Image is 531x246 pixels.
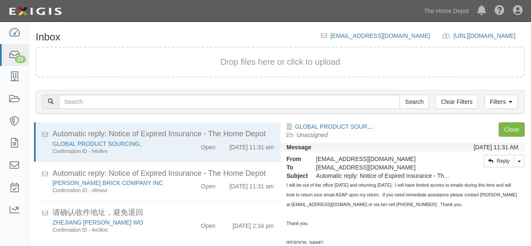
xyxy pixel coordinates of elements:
span: [PERSON_NAME] [287,240,324,245]
input: Search [400,95,429,109]
a: Unassigned [297,132,328,138]
a: [PERSON_NAME] BRICK COMPANY INC [52,180,163,186]
strong: To [280,163,310,172]
a: [EMAIL_ADDRESS][DOMAIN_NAME] [330,32,430,39]
a: Clear Filters [435,95,478,109]
div: 23 [15,56,26,63]
div: Confirmation ID - 4m3kxt [52,227,176,234]
div: Open [201,140,215,151]
a: Filters [484,95,518,109]
span: Thank you. [287,221,309,226]
strong: From [280,155,310,163]
div: [DATE] 11:31 am [229,179,274,190]
div: [DATE] 11:31 AM [473,143,518,151]
div: 请确认收件地址，避免退回 [52,207,274,218]
div: Automatic reply: Notice of Expired Insurance - The Home Depot [52,129,274,140]
input: Search [59,95,400,109]
h1: Inbox [36,32,60,42]
div: Confirmation ID - h4v9vv [52,148,176,155]
a: GLOBAL PRODUCT SOURCING, [295,123,384,130]
a: Close [499,122,525,137]
div: Open [201,218,215,230]
strong: Subject [280,172,310,180]
div: Confirmation ID - nfmwvt [52,187,176,194]
i: Help Center - Complianz [494,6,505,16]
a: ZHEJIANG [PERSON_NAME] WO [52,219,143,226]
a: Reply [484,155,514,167]
div: party-9wvmkk@sbainsurance.homedepot.com [310,163,458,172]
div: Open [201,179,215,190]
div: [DATE] 2:34 pm [233,218,274,230]
a: [URL][DOMAIN_NAME] [453,32,525,39]
div: Automatic reply: Notice of Expired Insurance - The Home Depot [310,172,458,180]
div: Automatic reply: Notice of Expired Insurance - The Home Depot [52,168,274,179]
div: [EMAIL_ADDRESS][DOMAIN_NAME] [310,155,458,163]
span: I will be out of the office [DATE] and returning [DATE]. I will have limited access to emails dur... [287,183,517,207]
img: logo-5460c22ac91f19d4615b14bd174203de0afe785f0fc80cf4dbbc73dc1793850b.png [6,4,64,19]
a: GLOBAL PRODUCT SOURCING, [52,140,141,147]
a: The Home Depot [420,3,473,19]
div: [DATE] 11:31 am [229,140,274,151]
strong: Message [287,144,311,151]
button: Drop files here or click to upload [220,56,340,68]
